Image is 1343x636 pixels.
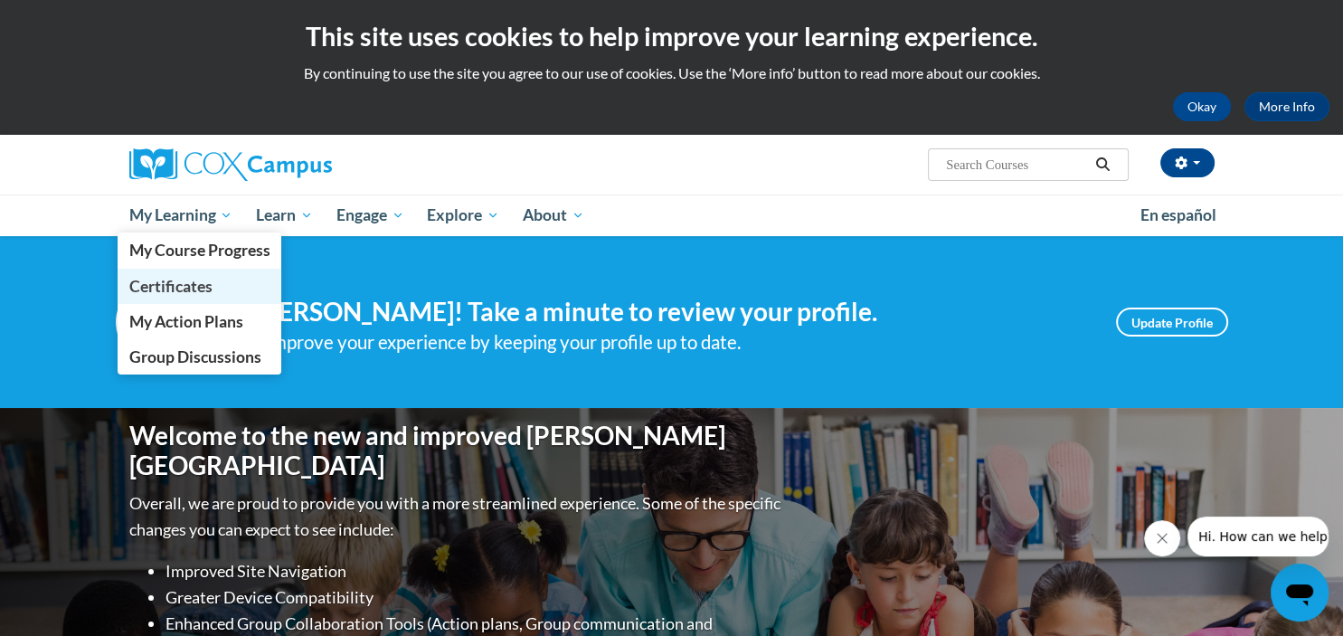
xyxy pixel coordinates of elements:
button: Account Settings [1160,148,1215,177]
span: Certificates [128,277,212,296]
span: My Learning [128,204,232,226]
a: My Course Progress [118,233,282,268]
a: About [511,195,596,236]
li: Improved Site Navigation [166,558,785,584]
iframe: Button to launch messaging window [1271,564,1329,622]
span: Engage [336,204,404,226]
span: Hi. How can we help? [11,13,147,27]
span: En español [1140,205,1216,224]
iframe: Message from company [1187,517,1329,556]
span: Explore [427,204,499,226]
a: Engage [325,195,416,236]
a: My Learning [118,195,245,236]
p: Overall, we are proud to provide you with a more streamlined experience. Some of the specific cha... [129,490,785,543]
button: Search [1089,154,1116,176]
a: More Info [1244,92,1329,121]
a: Explore [415,195,511,236]
a: Cox Campus [129,148,473,181]
iframe: Close message [1144,520,1180,556]
button: Okay [1173,92,1231,121]
a: Group Discussions [118,339,282,375]
img: Cox Campus [129,148,332,181]
p: By continuing to use the site you agree to our use of cookies. Use the ‘More info’ button to read... [14,63,1329,83]
div: Help improve your experience by keeping your profile up to date. [224,327,1089,357]
a: Certificates [118,269,282,304]
li: Greater Device Compatibility [166,584,785,611]
a: Learn [244,195,325,236]
input: Search Courses [944,154,1089,176]
h4: Hi [PERSON_NAME]! Take a minute to review your profile. [224,297,1089,327]
h2: This site uses cookies to help improve your learning experience. [14,18,1329,54]
span: Learn [256,204,313,226]
img: Profile Image [116,281,197,363]
h1: Welcome to the new and improved [PERSON_NAME][GEOGRAPHIC_DATA] [129,421,785,481]
a: Update Profile [1116,308,1228,337]
a: En español [1129,196,1228,234]
span: My Course Progress [128,241,270,260]
span: Group Discussions [128,347,260,366]
a: My Action Plans [118,304,282,339]
span: My Action Plans [128,312,242,331]
div: Main menu [102,195,1242,236]
span: About [523,204,584,226]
